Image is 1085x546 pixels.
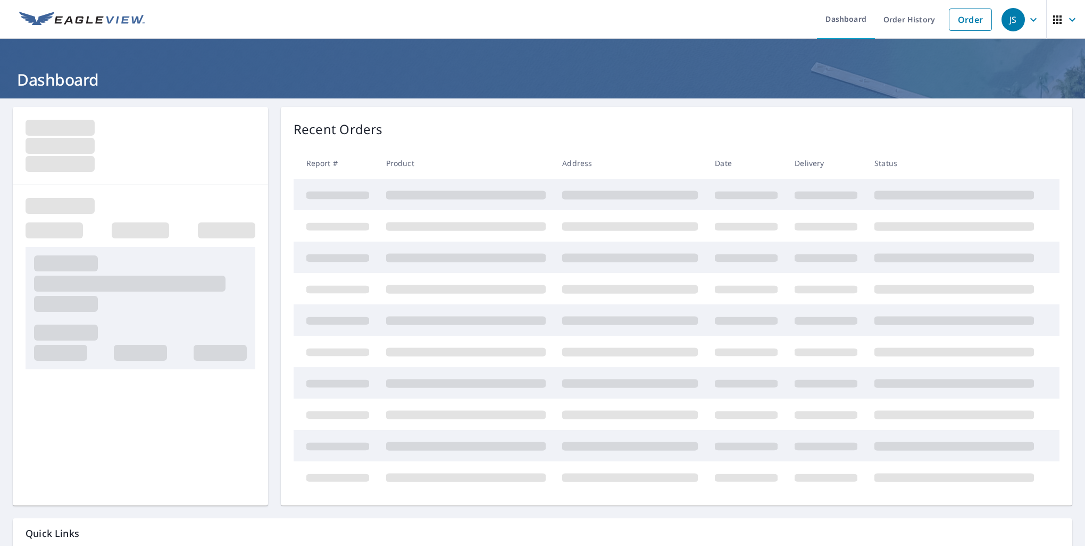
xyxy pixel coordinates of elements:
[26,527,1059,540] p: Quick Links
[786,147,866,179] th: Delivery
[706,147,786,179] th: Date
[19,12,145,28] img: EV Logo
[294,147,378,179] th: Report #
[866,147,1042,179] th: Status
[1001,8,1025,31] div: JS
[949,9,992,31] a: Order
[554,147,706,179] th: Address
[13,69,1072,90] h1: Dashboard
[378,147,554,179] th: Product
[294,120,383,139] p: Recent Orders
